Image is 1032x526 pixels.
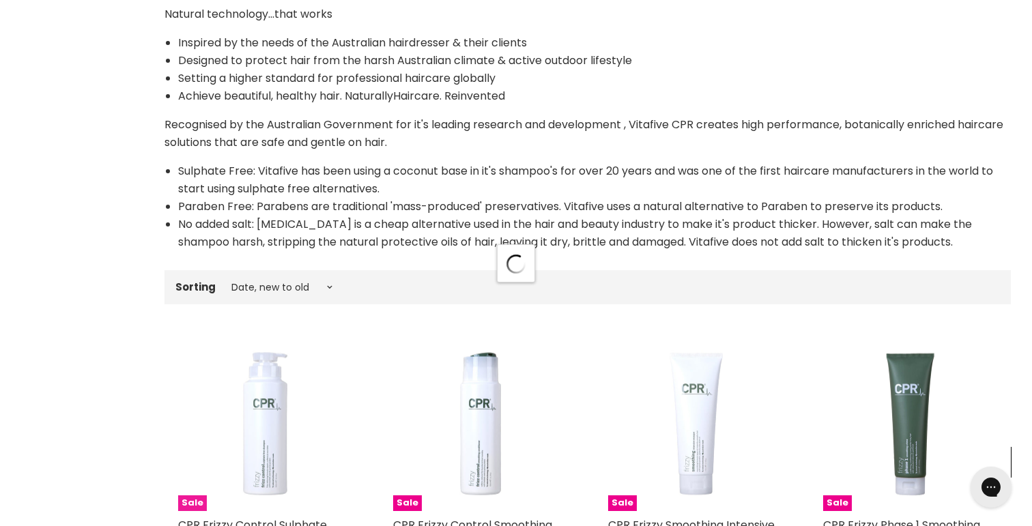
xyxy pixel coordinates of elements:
a: CPR Frizzy Control Smoothing Conditioner CPR Frizzy Control Smoothing Conditioner Sale [393,337,567,511]
iframe: Gorgias live chat messenger [964,462,1018,512]
li: Inspired by the needs of the Australian hairdresser & their clients [178,34,1011,52]
li: Designed to protect hair from the harsh Australian climate & active outdoor lifestyle [178,52,1011,70]
li: Achieve beautiful, healthy hair. NaturallyHaircare. Reinvented [178,87,1011,105]
span: Sale [823,495,852,511]
li: Setting a higher standard for professional haircare globally [178,70,1011,87]
li: No added salt: [MEDICAL_DATA] is a cheap alternative used in the hair and beauty industry to make... [178,216,1011,251]
li: Paraben Free: Parabens are traditional 'mass-produced' preservatives. Vitafive uses a natural alt... [178,198,1011,216]
a: CPR Frizzy Smoothing Intensive Masque Sale [608,337,782,511]
label: Sorting [175,281,216,293]
span: Sale [178,495,207,511]
span: Sale [608,495,637,511]
img: CPR Frizzy Smoothing Intensive Masque [608,337,782,511]
img: CPR Frizzy Phase 1 Smoothing Creme [823,337,997,511]
a: CPR Frizzy Control Sulphate Free Shampoo CPR Frizzy Control Sulphate Free Shampoo Sale [178,337,352,511]
li: Sulphate Free: Vitafive has been using a coconut base in it's shampoo's for over 20 years and was... [178,162,1011,198]
img: CPR Frizzy Control Smoothing Conditioner [393,337,567,511]
span: Sale [393,495,422,511]
img: CPR Frizzy Control Sulphate Free Shampoo [178,337,352,511]
a: CPR Frizzy Phase 1 Smoothing Creme CPR Frizzy Phase 1 Smoothing Creme Sale [823,337,997,511]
